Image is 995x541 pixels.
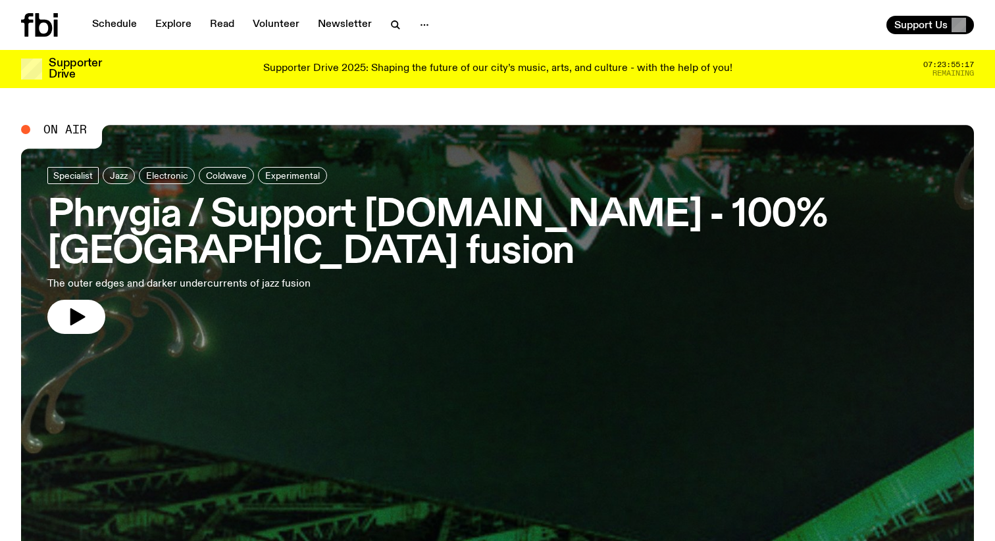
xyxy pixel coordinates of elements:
[202,16,242,34] a: Read
[84,16,145,34] a: Schedule
[139,167,195,184] a: Electronic
[923,61,974,68] span: 07:23:55:17
[894,19,948,31] span: Support Us
[263,63,732,75] p: Supporter Drive 2025: Shaping the future of our city’s music, arts, and culture - with the help o...
[47,197,948,271] h3: Phrygia / Support [DOMAIN_NAME] - 100% [GEOGRAPHIC_DATA] fusion
[147,16,199,34] a: Explore
[47,167,948,334] a: Phrygia / Support [DOMAIN_NAME] - 100% [GEOGRAPHIC_DATA] fusionThe outer edges and darker undercu...
[932,70,974,77] span: Remaining
[146,170,188,180] span: Electronic
[265,170,320,180] span: Experimental
[199,167,254,184] a: Coldwave
[47,276,384,292] p: The outer edges and darker undercurrents of jazz fusion
[103,167,135,184] a: Jazz
[47,167,99,184] a: Specialist
[206,170,247,180] span: Coldwave
[110,170,128,180] span: Jazz
[43,124,87,135] span: On Air
[53,170,93,180] span: Specialist
[245,16,307,34] a: Volunteer
[258,167,327,184] a: Experimental
[49,58,101,80] h3: Supporter Drive
[310,16,380,34] a: Newsletter
[886,16,974,34] button: Support Us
